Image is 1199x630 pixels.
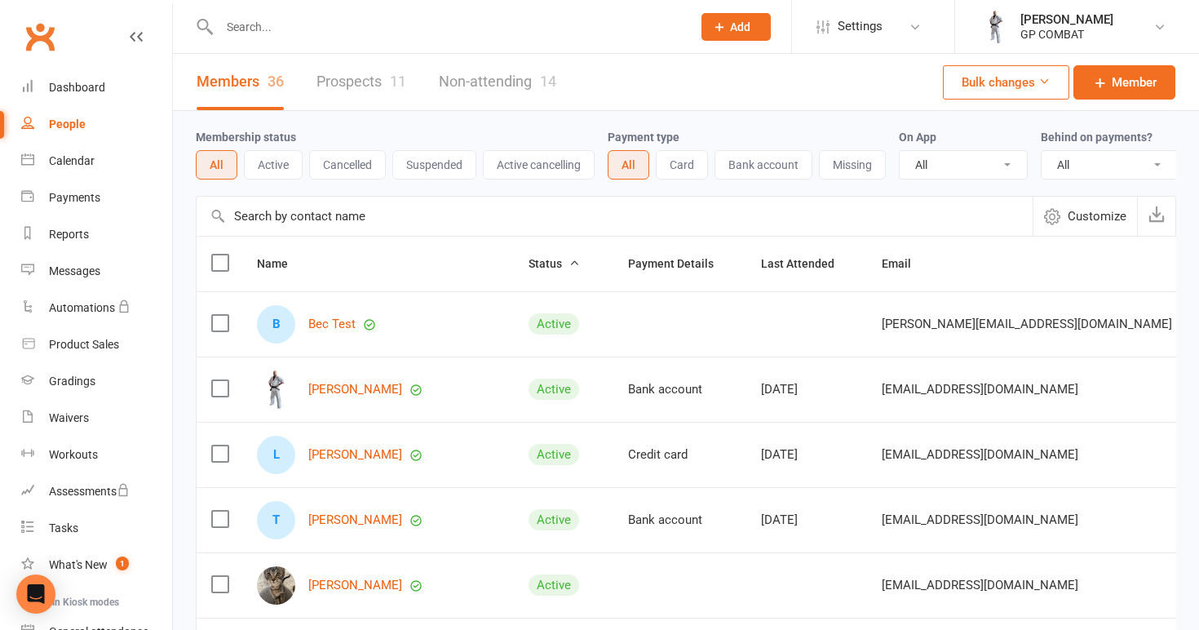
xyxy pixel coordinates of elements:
[540,73,556,90] div: 14
[1020,12,1113,27] div: [PERSON_NAME]
[49,485,130,498] div: Assessments
[21,400,172,437] a: Waivers
[257,257,306,270] span: Name
[1033,197,1137,236] button: Customize
[21,69,172,106] a: Dashboard
[761,383,852,397] div: [DATE]
[308,317,356,331] a: Bec Test
[21,437,172,473] a: Workouts
[882,257,929,270] span: Email
[49,154,95,167] div: Calendar
[49,228,89,241] div: Reports
[49,338,119,351] div: Product Sales
[49,118,86,131] div: People
[608,150,649,180] button: All
[390,73,406,90] div: 11
[628,383,732,397] div: Bank account
[268,73,284,90] div: 36
[628,254,732,273] button: Payment Details
[21,106,172,143] a: People
[529,254,580,273] button: Status
[21,473,172,510] a: Assessments
[316,54,406,110] a: Prospects11
[49,521,78,535] div: Tasks
[882,308,1172,339] span: [PERSON_NAME][EMAIL_ADDRESS][DOMAIN_NAME]
[628,513,732,527] div: Bank account
[257,254,306,273] button: Name
[49,448,98,461] div: Workouts
[882,254,929,273] button: Email
[730,20,750,33] span: Add
[529,509,579,530] div: Active
[309,150,386,180] button: Cancelled
[308,513,402,527] a: [PERSON_NAME]
[20,16,60,57] a: Clubworx
[196,150,237,180] button: All
[761,448,852,462] div: [DATE]
[899,131,936,144] label: On App
[529,313,579,335] div: Active
[392,150,476,180] button: Suspended
[21,290,172,326] a: Automations
[882,374,1078,405] span: [EMAIL_ADDRESS][DOMAIN_NAME]
[21,510,172,547] a: Tasks
[628,448,732,462] div: Credit card
[308,579,402,592] a: [PERSON_NAME]
[838,8,883,45] span: Settings
[49,558,108,571] div: What's New
[701,13,771,41] button: Add
[196,131,296,144] label: Membership status
[529,575,579,596] div: Active
[21,253,172,290] a: Messages
[197,197,1033,236] input: Search by contact name
[608,131,679,144] label: Payment type
[215,16,680,38] input: Search...
[257,305,295,344] div: Bec
[21,216,172,253] a: Reports
[308,448,402,462] a: [PERSON_NAME]
[49,191,100,204] div: Payments
[21,363,172,400] a: Gradings
[1020,27,1113,42] div: GP COMBAT
[1112,73,1157,92] span: Member
[257,370,295,409] img: Greg
[980,11,1012,43] img: thumb_image1750126119.png
[483,150,595,180] button: Active cancelling
[116,557,129,570] span: 1
[656,150,708,180] button: Card
[715,150,812,180] button: Bank account
[529,379,579,400] div: Active
[49,411,89,424] div: Waivers
[308,383,402,397] a: [PERSON_NAME]
[529,444,579,465] div: Active
[761,513,852,527] div: [DATE]
[819,150,886,180] button: Missing
[21,326,172,363] a: Product Sales
[244,150,303,180] button: Active
[16,575,55,614] div: Open Intercom Messenger
[1073,65,1175,100] a: Member
[21,547,172,583] a: What's New1
[761,257,852,270] span: Last Attended
[257,566,295,605] img: Janelle
[49,375,95,388] div: Gradings
[628,257,732,270] span: Payment Details
[943,65,1069,100] button: Bulk changes
[1041,131,1153,144] label: Behind on payments?
[21,180,172,216] a: Payments
[49,81,105,94] div: Dashboard
[257,436,295,474] div: Liam
[197,54,284,110] a: Members36
[882,439,1078,470] span: [EMAIL_ADDRESS][DOMAIN_NAME]
[49,264,100,277] div: Messages
[529,257,580,270] span: Status
[21,143,172,180] a: Calendar
[1068,206,1126,226] span: Customize
[49,301,115,314] div: Automations
[257,501,295,539] div: Tate
[882,570,1078,601] span: [EMAIL_ADDRESS][DOMAIN_NAME]
[761,254,852,273] button: Last Attended
[439,54,556,110] a: Non-attending14
[882,504,1078,535] span: [EMAIL_ADDRESS][DOMAIN_NAME]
